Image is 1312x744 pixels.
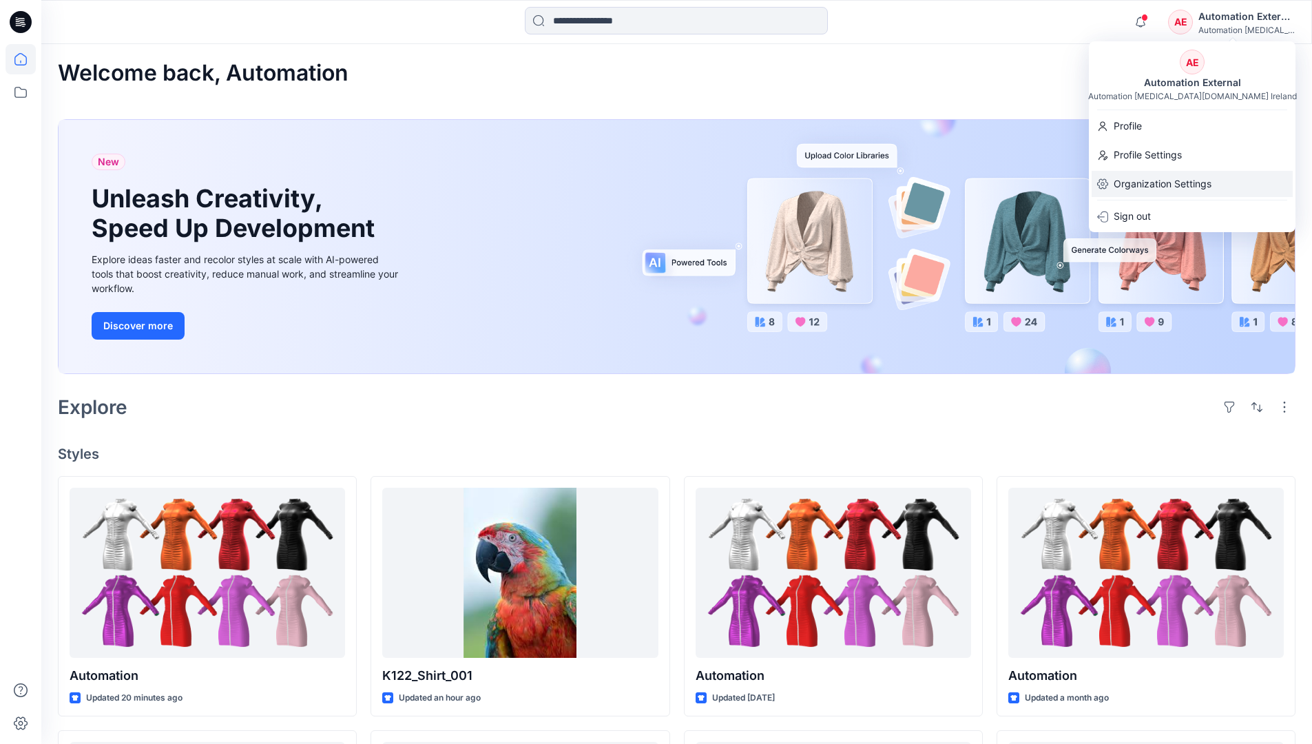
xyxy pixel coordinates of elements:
span: New [98,154,119,170]
p: Updated [DATE] [712,691,775,705]
div: AE [1168,10,1193,34]
p: Updated an hour ago [399,691,481,705]
p: Profile [1114,113,1142,139]
div: Explore ideas faster and recolor styles at scale with AI-powered tools that boost creativity, red... [92,252,402,296]
div: Automation External [1136,74,1249,91]
a: Automation [70,488,345,658]
p: Sign out [1114,203,1151,229]
p: Automation [696,666,971,685]
p: Organization Settings [1114,171,1211,197]
h2: Welcome back, Automation [58,61,348,86]
p: Updated a month ago [1025,691,1109,705]
a: Profile Settings [1089,142,1295,168]
p: Automation [1008,666,1284,685]
button: Discover more [92,312,185,340]
h1: Unleash Creativity, Speed Up Development [92,184,381,243]
a: Organization Settings [1089,171,1295,197]
div: Automation [MEDICAL_DATA]... [1198,25,1295,35]
p: Profile Settings [1114,142,1182,168]
a: Profile [1089,113,1295,139]
a: Automation [1008,488,1284,658]
a: Discover more [92,312,402,340]
a: Automation [696,488,971,658]
p: K122_Shirt_001 [382,666,658,685]
div: Automation External [1198,8,1295,25]
div: AE [1180,50,1205,74]
h4: Styles [58,446,1295,462]
h2: Explore [58,396,127,418]
a: K122_Shirt_001 [382,488,658,658]
p: Updated 20 minutes ago [86,691,183,705]
div: Automation [MEDICAL_DATA][DOMAIN_NAME] Ireland [1088,91,1297,101]
p: Automation [70,666,345,685]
